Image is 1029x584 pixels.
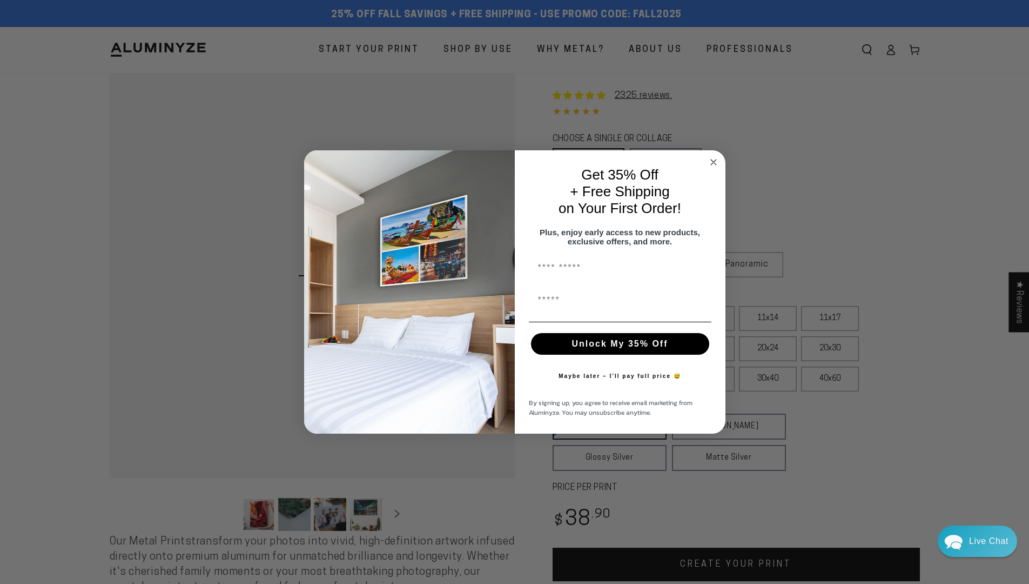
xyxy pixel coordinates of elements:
[553,366,687,387] button: Maybe later – I’ll pay full price 😅
[938,526,1017,557] div: Chat widget toggle
[707,156,720,169] button: Close dialog
[581,167,658,183] span: Get 35% Off
[969,526,1008,557] div: Contact Us Directly
[531,333,709,355] button: Unlock My 35% Off
[559,200,681,216] span: on Your First Order!
[304,150,515,434] img: 728e4f65-7e6c-44e2-b7d1-0292a396982f.jpeg
[529,322,711,322] img: underline
[540,228,700,246] span: Plus, enjoy early access to new products, exclusive offers, and more.
[529,398,692,417] span: By signing up, you agree to receive email marketing from Aluminyze. You may unsubscribe anytime.
[570,183,669,200] span: + Free Shipping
